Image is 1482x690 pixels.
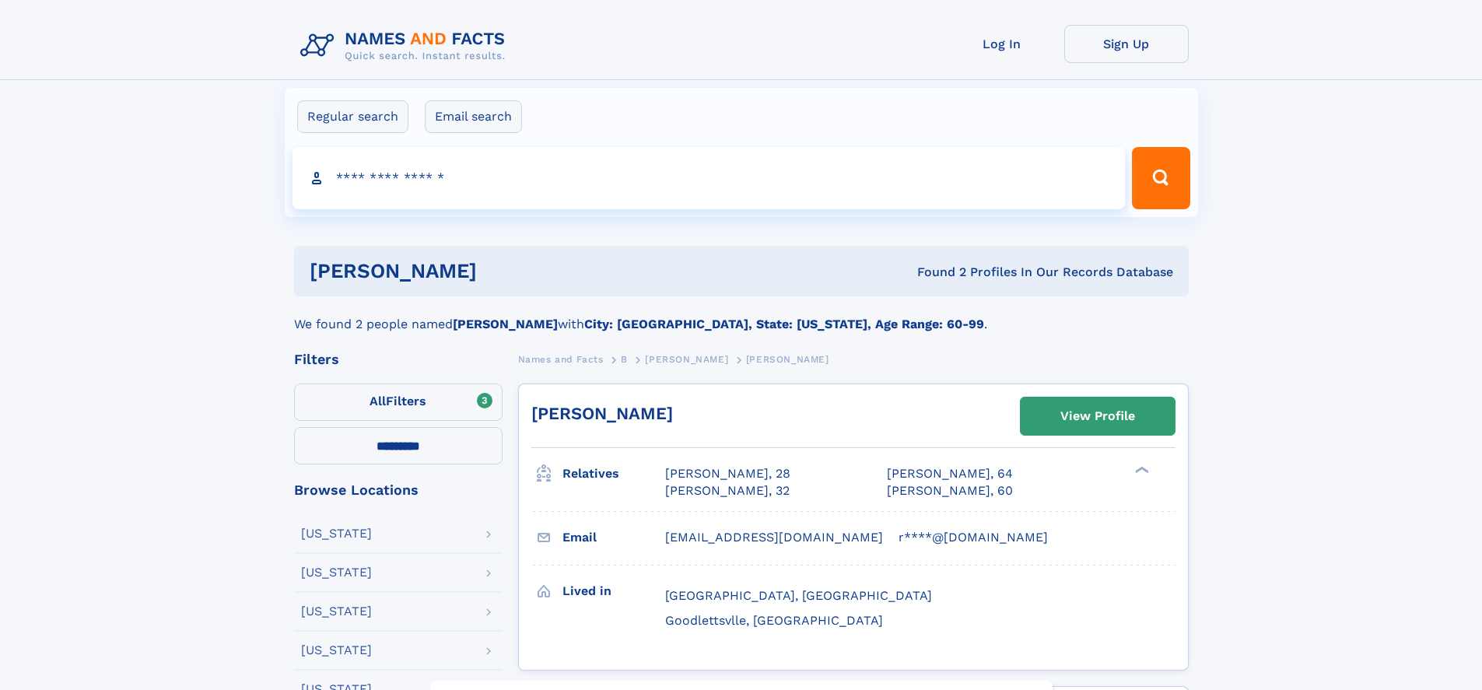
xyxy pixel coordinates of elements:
a: Log In [940,25,1064,63]
input: search input [293,147,1126,209]
button: Search Button [1132,147,1189,209]
a: [PERSON_NAME], 64 [887,465,1013,482]
img: Logo Names and Facts [294,25,518,67]
div: Browse Locations [294,483,503,497]
div: Found 2 Profiles In Our Records Database [697,264,1173,281]
span: B [621,354,628,365]
h1: [PERSON_NAME] [310,261,697,281]
div: [US_STATE] [301,527,372,540]
h3: Lived in [562,578,665,604]
h3: Email [562,524,665,551]
span: [GEOGRAPHIC_DATA], [GEOGRAPHIC_DATA] [665,588,932,603]
a: [PERSON_NAME], 28 [665,465,790,482]
a: View Profile [1021,398,1175,435]
label: Email search [425,100,522,133]
label: Filters [294,384,503,421]
span: [PERSON_NAME] [746,354,829,365]
a: Names and Facts [518,349,604,369]
b: [PERSON_NAME] [453,317,558,331]
span: All [370,394,386,408]
div: [US_STATE] [301,566,372,579]
a: [PERSON_NAME], 32 [665,482,790,499]
div: We found 2 people named with . [294,296,1189,334]
span: [EMAIL_ADDRESS][DOMAIN_NAME] [665,530,883,545]
span: Goodlettsvlle, [GEOGRAPHIC_DATA] [665,613,883,628]
b: City: [GEOGRAPHIC_DATA], State: [US_STATE], Age Range: 60-99 [584,317,984,331]
label: Regular search [297,100,408,133]
a: Sign Up [1064,25,1189,63]
div: View Profile [1060,398,1135,434]
span: [PERSON_NAME] [645,354,728,365]
div: Filters [294,352,503,366]
div: [US_STATE] [301,644,372,657]
div: ❯ [1131,465,1150,475]
a: [PERSON_NAME], 60 [887,482,1013,499]
a: [PERSON_NAME] [645,349,728,369]
h3: Relatives [562,461,665,487]
div: [US_STATE] [301,605,372,618]
a: [PERSON_NAME] [531,404,673,423]
a: B [621,349,628,369]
